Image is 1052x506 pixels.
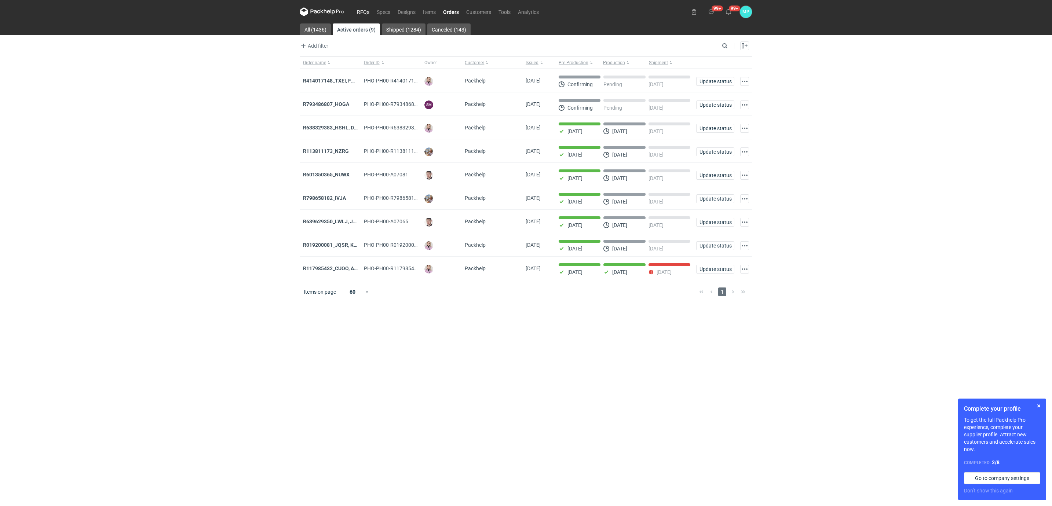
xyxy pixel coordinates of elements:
a: Go to company settings [964,472,1040,484]
span: Items on page [304,288,336,296]
a: R414017148_TXEI, FODU, EARC [303,78,376,84]
span: 06/08/2025 [526,172,541,177]
span: 12/08/2025 [526,78,541,84]
button: Order ID [361,57,422,69]
button: Shipment [647,57,693,69]
span: Customer [465,60,484,66]
span: PHO-PH00-R793486807_HOGA [364,101,436,107]
span: Pre-Production [559,60,588,66]
button: Issued [523,57,556,69]
div: Completed: [964,459,1040,466]
button: Actions [740,171,749,180]
span: Production [603,60,625,66]
p: [DATE] [567,175,582,181]
p: [DATE] [649,152,664,158]
strong: R019200081_JQSR, KAYL [303,242,363,248]
p: [DATE] [649,222,664,228]
button: 99+ [723,6,734,18]
span: Packhelp [465,172,486,177]
button: Update status [696,194,734,203]
p: [DATE] [612,175,627,181]
img: Maciej Sikora [424,218,433,227]
p: [DATE] [612,269,627,275]
button: Update status [696,218,734,227]
span: Packhelp [465,148,486,154]
strong: R793486807_HOGA [303,101,349,107]
span: PHO-PH00-R638329383_HSHL,-DETO [364,125,451,131]
span: Update status [699,173,731,178]
svg: Packhelp Pro [300,7,344,16]
span: Update status [699,267,731,272]
button: Skip for now [1034,401,1043,410]
button: Actions [740,194,749,203]
a: Analytics [514,7,543,16]
button: MP [740,6,752,18]
span: Update status [699,149,731,154]
button: Actions [740,77,749,86]
span: PHO-PH00-R798658182_IVJA [364,195,433,201]
button: Actions [740,147,749,156]
strong: R639629350_LWLJ, JGWC [303,219,364,224]
a: All (1436) [300,23,331,35]
p: Pending [603,81,622,87]
span: 1 [718,287,726,296]
button: Actions [740,241,749,250]
img: Klaudia Wiśniewska [424,124,433,133]
a: Specs [373,7,394,16]
span: Packhelp [465,195,486,201]
button: Order name [300,57,361,69]
p: [DATE] [649,128,664,134]
button: Actions [740,265,749,274]
a: R601350365_NUWX [303,172,350,177]
span: 31/07/2025 [526,242,541,248]
p: [DATE] [567,246,582,252]
div: Martyna Paroń [740,6,752,18]
a: Orders [439,7,463,16]
strong: R798658182_IVJA [303,195,346,201]
button: Update status [696,171,734,180]
button: Don’t show this again [964,487,1013,494]
a: Tools [495,7,514,16]
figcaption: SM [424,100,433,109]
p: [DATE] [612,128,627,134]
span: PHO-PH00-A07081 [364,172,408,177]
span: 12/08/2025 [526,101,541,107]
p: Pending [603,105,622,111]
p: Confirming [567,81,593,87]
p: [DATE] [612,246,627,252]
a: Customers [463,7,495,16]
p: [DATE] [649,175,664,181]
p: [DATE] [649,81,664,87]
a: Items [419,7,439,16]
p: Confirming [567,105,593,111]
button: Update status [696,265,734,274]
div: 60 [341,287,365,297]
button: Production [602,57,647,69]
a: R113811173_NZRG [303,148,349,154]
span: 04/08/2025 [526,219,541,224]
p: [DATE] [649,246,664,252]
span: Packhelp [465,78,486,84]
button: Update status [696,77,734,86]
a: Shipped (1284) [382,23,425,35]
a: Active orders (9) [333,23,380,35]
p: [DATE] [612,222,627,228]
button: Update status [696,100,734,109]
img: Klaudia Wiśniewska [424,77,433,86]
span: PHO-PH00-R414017148_TXEI,-FODU,-EARC [364,78,464,84]
img: Klaudia Wiśniewska [424,241,433,250]
span: Add filter [299,41,328,50]
p: To get the full Packhelp Pro experience, complete your supplier profile. Attract new customers an... [964,416,1040,453]
span: Update status [699,79,731,84]
span: 07/08/2025 [526,148,541,154]
p: [DATE] [567,199,582,205]
input: Search [720,41,744,50]
strong: R117985432_CUOO, AZGB, OQAV [303,265,380,271]
p: [DATE] [567,128,582,134]
span: Update status [699,220,731,225]
p: [DATE] [567,269,582,275]
p: [DATE] [567,152,582,158]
